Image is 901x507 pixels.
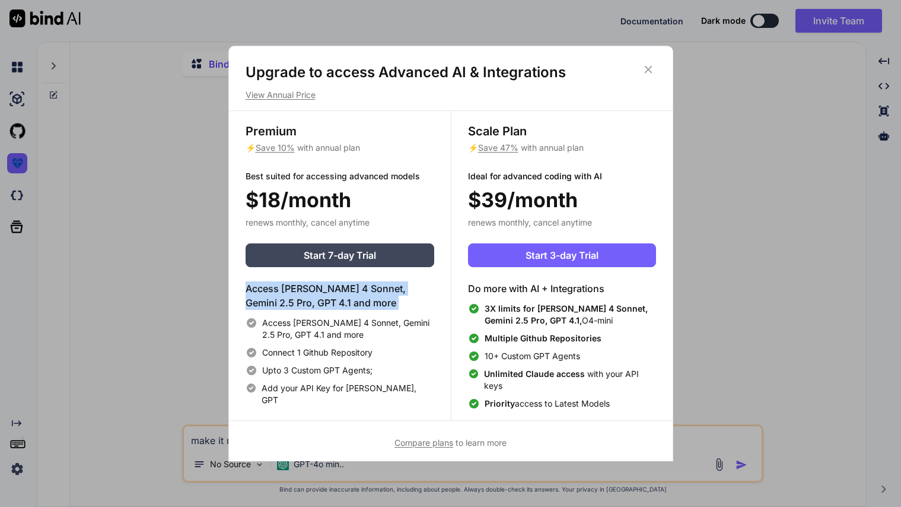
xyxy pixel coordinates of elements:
span: Save 10% [256,142,295,153]
span: 3X limits for [PERSON_NAME] 4 Sonnet, Gemini 2.5 Pro, GPT 4.1, [485,303,648,325]
span: Add your API Key for [PERSON_NAME], GPT [262,382,434,406]
button: Start 3-day Trial [468,243,656,267]
h3: Premium [246,123,434,140]
span: Compare plans [394,438,453,448]
span: renews monthly, cancel anytime [468,217,592,227]
p: ⚡ with annual plan [246,142,434,154]
span: Start 7-day Trial [304,248,376,262]
p: ⚡ with annual plan [468,142,656,154]
h4: Access [PERSON_NAME] 4 Sonnet, Gemini 2.5 Pro, GPT 4.1 and more [246,281,434,310]
h1: Upgrade to access Advanced AI & Integrations [246,63,656,82]
span: renews monthly, cancel anytime [246,217,370,227]
span: Unlimited Claude access [484,369,587,379]
span: access to Latest Models [485,398,610,410]
button: Start 7-day Trial [246,243,434,267]
h3: Scale Plan [468,123,656,140]
span: Start 3-day Trial [526,248,598,262]
p: View Annual Price [246,89,656,101]
span: Connect 1 Github Repository [262,347,373,359]
span: Priority [485,398,515,408]
span: $39/month [468,185,578,215]
span: O4-mini [485,303,656,327]
p: Ideal for advanced coding with AI [468,170,656,182]
span: Save 47% [478,142,518,153]
span: to learn more [394,438,507,448]
p: Best suited for accessing advanced models [246,170,434,182]
span: Access [PERSON_NAME] 4 Sonnet, Gemini 2.5 Pro, GPT 4.1 and more [262,317,434,341]
span: Upto 3 Custom GPT Agents; [262,365,373,376]
span: Multiple Github Repositories [485,333,601,343]
span: with your API keys [484,368,655,392]
span: $18/month [246,185,351,215]
span: 10+ Custom GPT Agents [485,350,580,362]
h4: Do more with AI + Integrations [468,281,656,296]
